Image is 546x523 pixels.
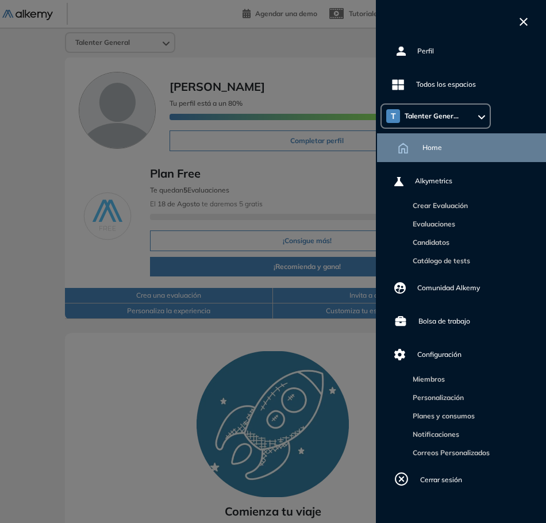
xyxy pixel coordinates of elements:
button: Cerrar sesión [376,466,467,494]
a: Correos Personalizados [408,448,490,457]
a: Evaluaciones [408,220,455,228]
span: Alkymetrics [415,176,452,186]
iframe: Chat Widget [489,468,546,523]
span: Configuración [417,349,462,360]
span: Perfil [417,46,434,56]
div: Widget de chat [489,468,546,523]
span: Comunidad Alkemy [417,283,480,293]
span: Todos los espacios [416,79,476,90]
span: Bolsa de trabajo [418,316,470,326]
span: Talenter Gener... [405,111,459,121]
a: Miembros [408,375,445,383]
a: Planes y consumos [408,412,475,420]
span: T [391,111,396,121]
span: Home [422,143,442,153]
a: Crear Evaluación [408,201,468,210]
a: Perfil [376,37,546,66]
a: Personalización [408,393,464,402]
a: Notificaciones [408,430,459,439]
a: Catálogo de tests [408,256,470,265]
span: Cerrar sesión [420,475,462,485]
a: Candidatos [408,238,449,247]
